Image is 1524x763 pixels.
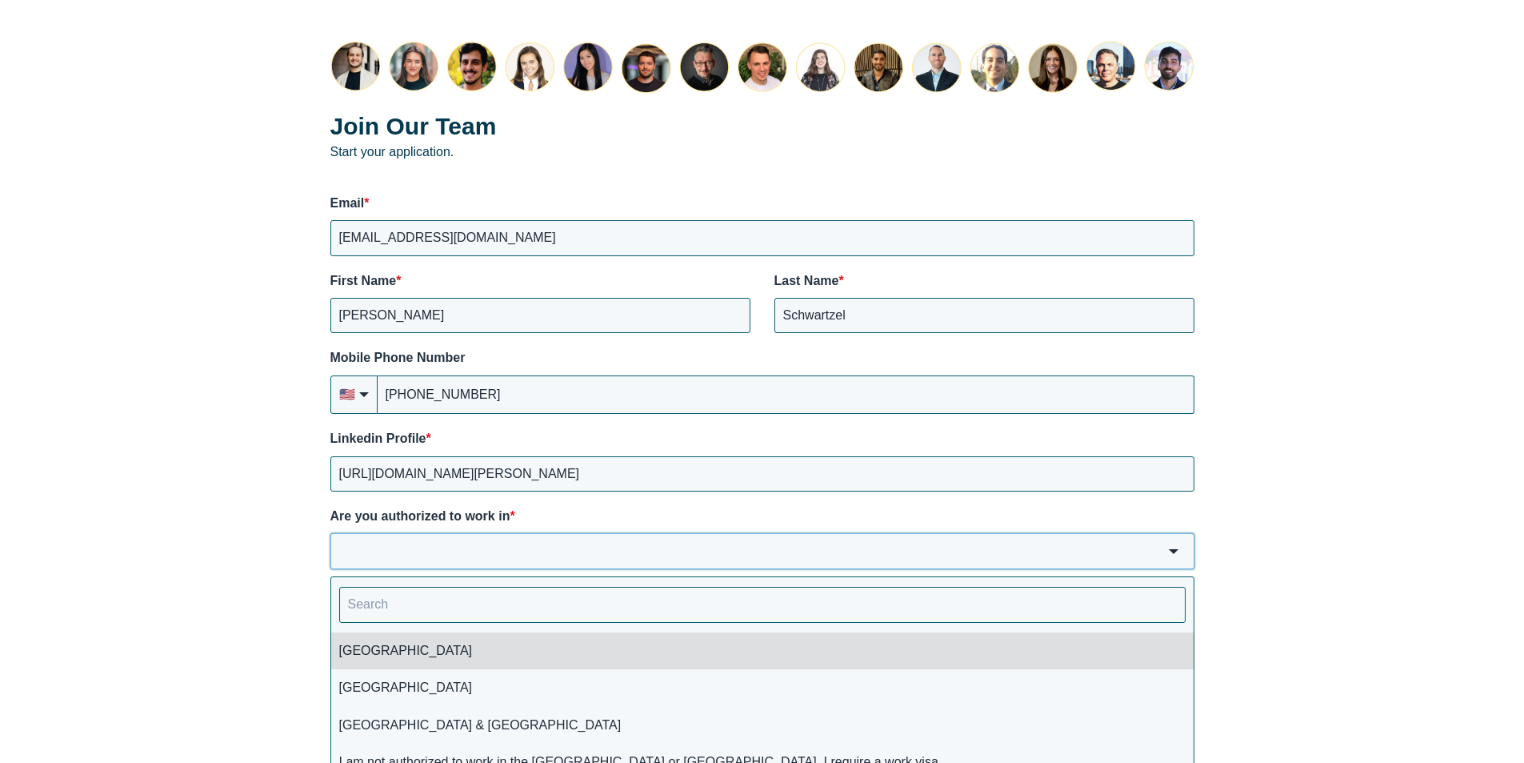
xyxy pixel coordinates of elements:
[339,587,1186,622] input: Search
[330,110,1194,160] p: Start your application.
[330,274,397,287] span: First Name
[339,386,355,404] span: flag
[330,113,497,139] strong: Join Our Team
[774,274,839,287] span: Last Name
[330,432,426,445] span: Linkedin Profile
[331,669,1194,706] li: [GEOGRAPHIC_DATA]
[331,707,1194,744] li: [GEOGRAPHIC_DATA] & [GEOGRAPHIC_DATA]
[330,196,365,210] span: Email
[330,351,466,364] span: Mobile Phone Number
[331,632,1194,669] li: [GEOGRAPHIC_DATA]
[330,509,510,523] span: Are you authorized to work in
[330,41,1194,94] img: Join the Lean Layer team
